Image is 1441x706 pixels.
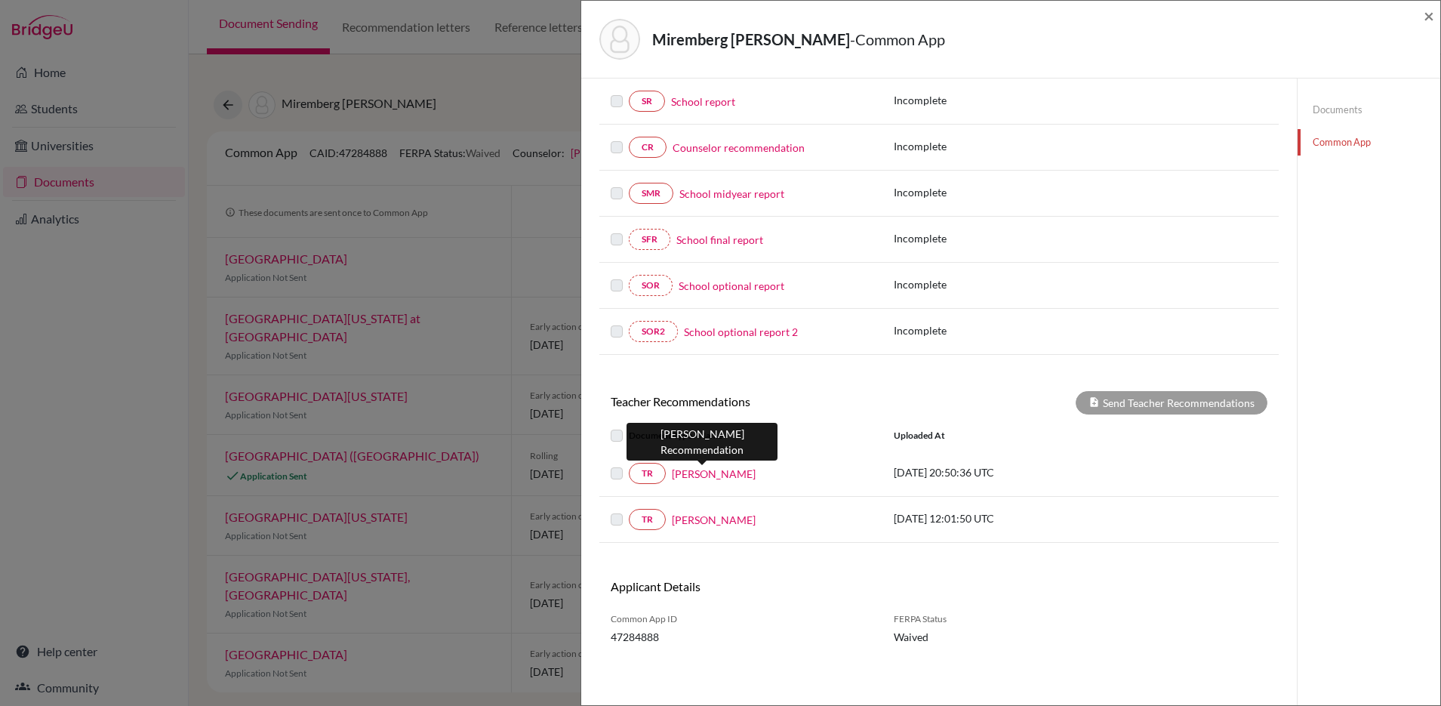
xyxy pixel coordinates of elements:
[672,512,756,528] a: [PERSON_NAME]
[599,394,939,408] h6: Teacher Recommendations
[629,91,665,112] a: SR
[894,322,1049,338] p: Incomplete
[1076,391,1267,415] div: Send Teacher Recommendations
[629,229,670,250] a: SFR
[629,463,666,484] a: TR
[894,230,1049,246] p: Incomplete
[894,138,1049,154] p: Incomplete
[894,510,1098,526] p: [DATE] 12:01:50 UTC
[629,321,678,342] a: SOR2
[894,629,1041,645] span: Waived
[1424,7,1434,25] button: Close
[679,278,784,294] a: School optional report
[684,324,798,340] a: School optional report 2
[894,276,1049,292] p: Incomplete
[673,140,805,156] a: Counselor recommendation
[629,183,673,204] a: SMR
[1298,97,1440,123] a: Documents
[611,612,871,626] span: Common App ID
[850,30,945,48] span: - Common App
[882,427,1109,445] div: Uploaded at
[629,275,673,296] a: SOR
[1298,129,1440,156] a: Common App
[679,186,784,202] a: School midyear report
[676,232,763,248] a: School final report
[894,184,1049,200] p: Incomplete
[672,466,756,482] a: [PERSON_NAME]
[894,92,1049,108] p: Incomplete
[627,423,777,461] div: [PERSON_NAME] Recommendation
[1424,5,1434,26] span: ×
[611,629,871,645] span: 47284888
[652,30,850,48] strong: Miremberg [PERSON_NAME]
[599,427,882,445] div: Document Type / Name
[611,579,928,593] h6: Applicant Details
[629,137,667,158] a: CR
[671,94,735,109] a: School report
[629,509,666,530] a: TR
[894,612,1041,626] span: FERPA Status
[894,464,1098,480] p: [DATE] 20:50:36 UTC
